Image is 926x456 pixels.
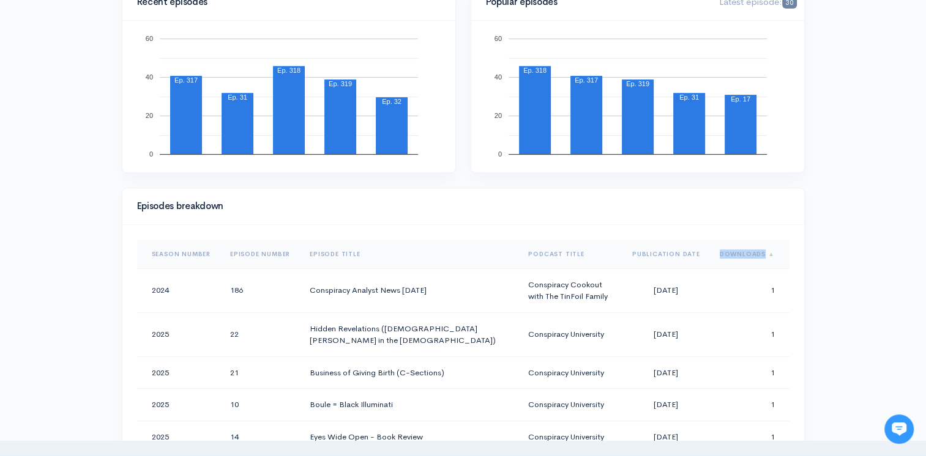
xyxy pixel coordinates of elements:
[494,35,501,42] text: 60
[145,112,152,119] text: 20
[220,356,300,389] td: 21
[518,240,622,269] th: Sort column
[300,268,518,312] td: Conspiracy Analyst News [DATE]
[518,356,622,389] td: Conspiracy University
[710,240,790,269] th: Sort column
[731,95,750,103] text: Ep. 17
[494,112,501,119] text: 20
[145,73,152,81] text: 40
[622,421,710,453] td: [DATE]
[220,312,300,356] td: 22
[710,268,790,312] td: 1
[518,389,622,421] td: Conspiracy University
[277,67,301,74] text: Ep. 318
[622,268,710,312] td: [DATE]
[523,67,547,74] text: Ep. 318
[300,240,518,269] th: Sort column
[622,240,710,269] th: Sort column
[137,240,220,269] th: Sort column
[220,268,300,312] td: 186
[679,94,699,101] text: Ep. 31
[575,76,598,84] text: Ep. 317
[137,35,441,158] svg: A chart.
[622,356,710,389] td: [DATE]
[17,210,228,224] p: Find an answer quickly
[710,356,790,389] td: 1
[137,312,220,356] td: 2025
[518,421,622,453] td: Conspiracy University
[220,240,300,269] th: Sort column
[300,421,518,453] td: Eyes Wide Open - Book Review
[710,421,790,453] td: 1
[79,169,147,179] span: New conversation
[35,230,218,254] input: Search articles
[486,35,790,158] svg: A chart.
[622,312,710,356] td: [DATE]
[19,162,226,186] button: New conversation
[137,201,782,211] h4: Episodes breakdown
[622,389,710,421] td: [DATE]
[220,421,300,453] td: 14
[382,98,401,105] text: Ep. 32
[518,312,622,356] td: Conspiracy University
[498,150,501,158] text: 0
[300,356,518,389] td: Business of Giving Birth (C-Sections)
[626,80,649,87] text: Ep. 319
[137,356,220,389] td: 2025
[300,312,518,356] td: Hidden Revelations ([DEMOGRAPHIC_DATA][PERSON_NAME] in the [DEMOGRAPHIC_DATA])
[149,150,152,158] text: 0
[518,268,622,312] td: Conspiracy Cookout with The TinFoil Family
[494,73,501,81] text: 40
[137,421,220,453] td: 2025
[18,59,226,79] h1: Hi 👋
[137,389,220,421] td: 2025
[710,389,790,421] td: 1
[145,35,152,42] text: 60
[174,76,198,84] text: Ep. 317
[228,94,247,101] text: Ep. 31
[220,389,300,421] td: 10
[710,312,790,356] td: 1
[18,81,226,140] h2: Just let us know if you need anything and we'll be happy to help! 🙂
[329,80,352,87] text: Ep. 319
[884,414,914,444] iframe: gist-messenger-bubble-iframe
[300,389,518,421] td: Boule = Black Illuminati
[137,268,220,312] td: 2024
